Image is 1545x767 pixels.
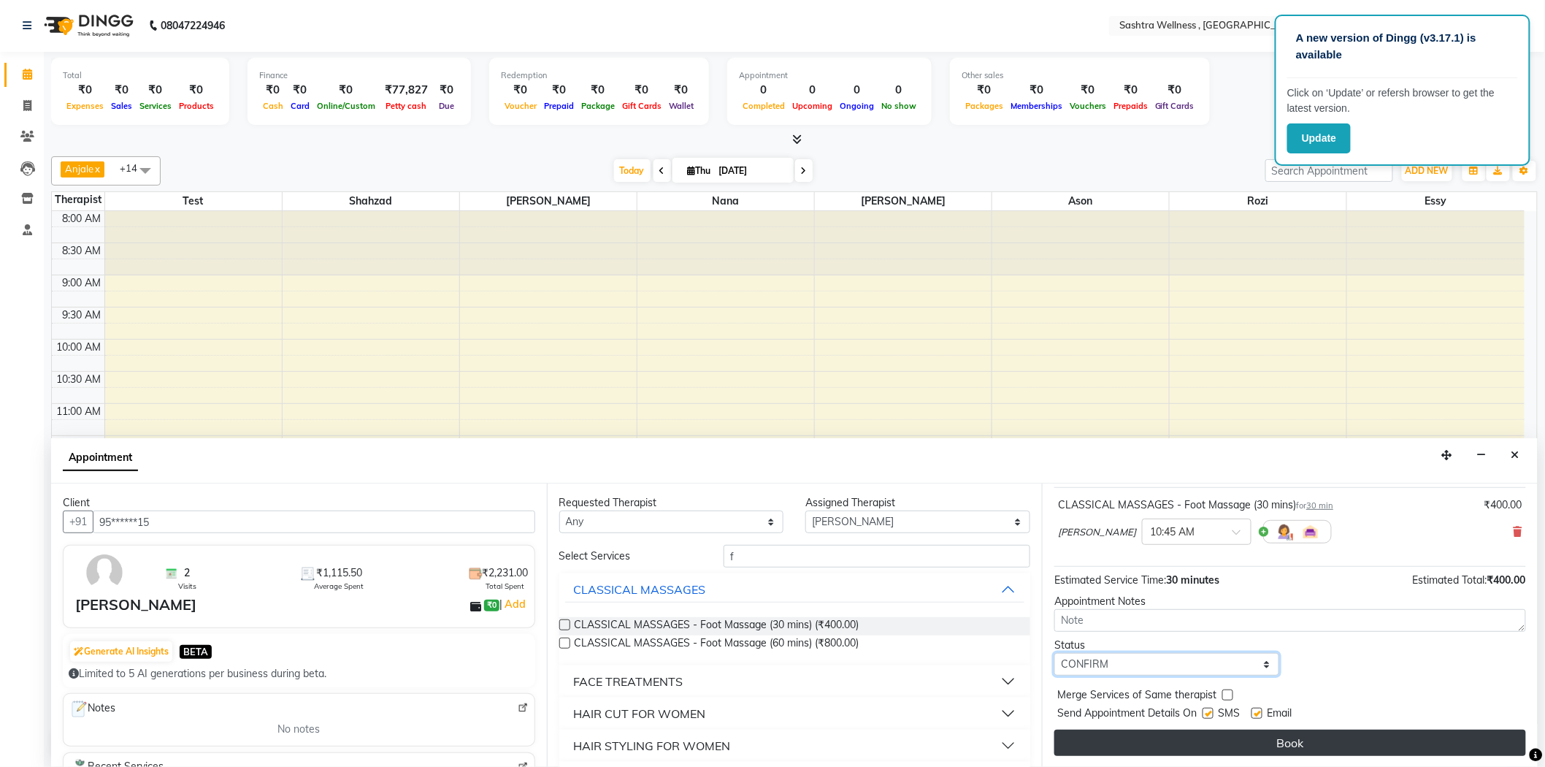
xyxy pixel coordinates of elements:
[574,705,706,722] div: HAIR CUT FOR WOMEN
[739,69,920,82] div: Appointment
[1413,573,1487,587] span: Estimated Total:
[379,82,434,99] div: ₹77,827
[63,82,107,99] div: ₹0
[1054,730,1526,756] button: Book
[1287,123,1351,153] button: Update
[259,69,459,82] div: Finance
[684,165,715,176] span: Thu
[789,82,836,99] div: 0
[178,581,196,592] span: Visits
[54,340,104,355] div: 10:00 AM
[878,82,920,99] div: 0
[120,162,148,174] span: +14
[54,372,104,387] div: 10:30 AM
[105,192,282,210] span: test
[1058,497,1333,513] div: CLASSICAL MASSAGES - Foot Massage (30 mins)
[60,275,104,291] div: 9:00 AM
[434,82,459,99] div: ₹0
[1218,706,1240,724] span: SMS
[63,101,107,111] span: Expenses
[184,565,190,581] span: 2
[83,552,126,594] img: avatar
[540,82,578,99] div: ₹0
[483,565,529,581] span: ₹2,231.00
[618,101,665,111] span: Gift Cards
[565,733,1025,759] button: HAIR STYLING FOR WOMEN
[107,82,136,99] div: ₹0
[1306,500,1333,511] span: 30 min
[70,641,172,662] button: Generate AI Insights
[1066,101,1110,111] span: Vouchers
[1484,497,1522,513] div: ₹400.00
[259,101,287,111] span: Cash
[1505,444,1526,467] button: Close
[63,495,535,511] div: Client
[313,101,379,111] span: Online/Custom
[1110,82,1151,99] div: ₹0
[486,581,525,592] span: Total Spent
[739,101,789,111] span: Completed
[1151,101,1198,111] span: Gift Cards
[665,82,697,99] div: ₹0
[565,668,1025,695] button: FACE TREATMENTS
[739,82,789,99] div: 0
[962,101,1007,111] span: Packages
[1267,706,1292,724] span: Email
[136,101,175,111] span: Services
[277,722,320,737] span: No notes
[665,101,697,111] span: Wallet
[559,495,784,511] div: Requested Therapist
[789,101,836,111] span: Upcoming
[93,163,100,175] a: x
[161,5,225,46] b: 08047224946
[962,82,1007,99] div: ₹0
[287,82,313,99] div: ₹0
[69,666,529,682] div: Limited to 5 AI generations per business during beta.
[383,101,431,111] span: Petty cash
[287,101,313,111] span: Card
[313,82,379,99] div: ₹0
[1287,85,1518,116] p: Click on ‘Update’ or refersh browser to get the latest version.
[962,69,1198,82] div: Other sales
[501,69,697,82] div: Redemption
[1302,523,1319,541] img: Interior.png
[715,160,788,182] input: 2025-09-04
[37,5,137,46] img: logo
[1166,573,1219,587] span: 30 minutes
[637,192,814,210] span: Nana
[1170,192,1346,210] span: Rozi
[578,82,618,99] div: ₹0
[574,673,683,690] div: FACE TREATMENTS
[1296,500,1333,511] small: for
[578,101,618,111] span: Package
[1347,192,1525,210] span: Essy
[836,101,878,111] span: Ongoing
[540,101,578,111] span: Prepaid
[499,595,528,613] span: |
[136,82,175,99] div: ₹0
[63,445,138,471] span: Appointment
[502,595,528,613] a: Add
[1058,525,1136,540] span: [PERSON_NAME]
[63,511,93,533] button: +91
[60,243,104,259] div: 8:30 AM
[1402,161,1452,181] button: ADD NEW
[878,101,920,111] span: No show
[1007,101,1066,111] span: Memberships
[1110,101,1151,111] span: Prepaids
[565,701,1025,727] button: HAIR CUT FOR WOMEN
[93,511,535,533] input: Search by Name/Mobile/Email/Code
[548,549,713,564] div: Select Services
[574,737,731,755] div: HAIR STYLING FOR WOMEN
[724,545,1030,568] input: Search by service name
[175,101,218,111] span: Products
[1151,82,1198,99] div: ₹0
[501,82,540,99] div: ₹0
[1066,82,1110,99] div: ₹0
[60,211,104,226] div: 8:00 AM
[1296,30,1509,63] p: A new version of Dingg (v3.17.1) is available
[69,700,115,719] span: Notes
[1276,523,1293,541] img: Hairdresser.png
[180,645,212,659] span: BETA
[484,600,499,611] span: ₹0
